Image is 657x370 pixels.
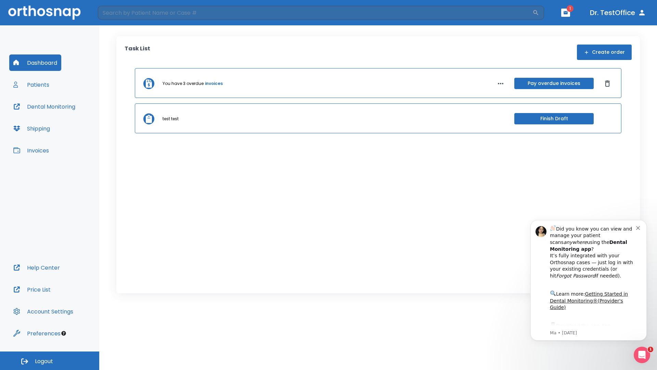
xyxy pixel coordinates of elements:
[9,98,79,115] button: Dental Monitoring
[163,116,179,122] p: test test
[9,259,64,276] button: Help Center
[514,113,594,124] button: Finish Draft
[9,54,61,71] button: Dashboard
[205,81,223,87] a: invoices
[514,78,594,89] button: Pay overdue invoices
[648,347,653,352] span: 1
[9,76,53,93] button: Patients
[9,142,53,159] button: Invoices
[567,5,574,12] span: 1
[9,120,54,137] button: Shipping
[30,112,116,147] div: Download the app: | ​ Let us know if you need help getting started!
[163,81,204,87] p: You have 3 overdue
[98,6,532,20] input: Search by Patient Name or Case #
[35,358,53,365] span: Logout
[9,281,55,298] button: Price List
[602,78,613,89] button: Dismiss
[9,325,65,342] button: Preferences
[8,5,81,20] img: Orthosnap
[30,120,116,126] p: Message from Ma, sent 3w ago
[30,113,91,126] a: App Store
[9,303,77,320] button: Account Settings
[116,15,121,20] button: Dismiss notification
[577,45,632,60] button: Create order
[61,330,67,336] div: Tooltip anchor
[587,7,649,19] button: Dr. TestOffice
[520,210,657,351] iframe: Intercom notifications message
[634,347,650,363] iframe: Intercom live chat
[125,45,150,60] p: Task List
